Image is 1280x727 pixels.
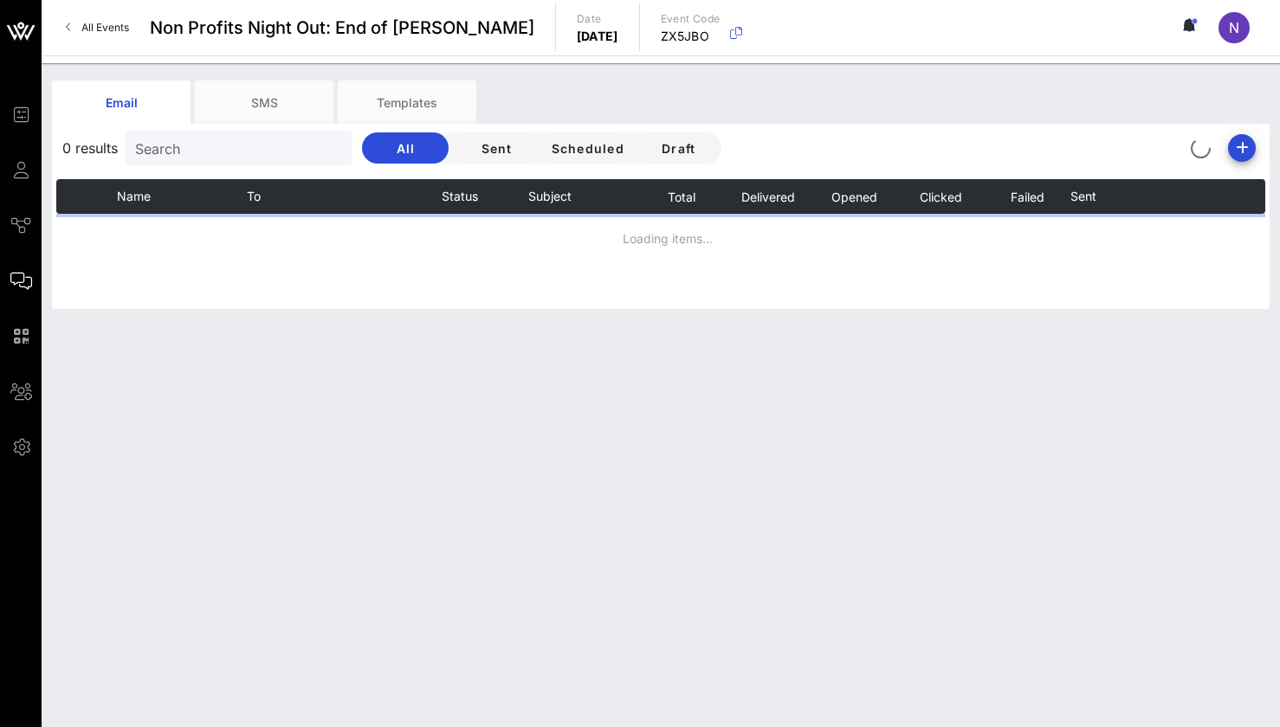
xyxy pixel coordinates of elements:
span: Failed [1010,190,1044,204]
th: To [247,179,442,214]
span: Status [442,189,478,203]
p: [DATE] [577,28,618,45]
span: All [376,141,435,156]
button: Failed [1010,179,1044,214]
a: All Events [55,14,139,42]
p: ZX5JBO [661,28,721,45]
p: Event Code [661,10,721,28]
span: N [1229,19,1239,36]
button: Sent [453,132,540,164]
th: Status [442,179,528,214]
button: Opened [831,179,877,214]
span: Subject [528,189,572,203]
span: Clicked [919,190,962,204]
span: Opened [831,190,877,204]
p: Date [577,10,618,28]
div: Templates [338,80,476,124]
span: All Events [81,21,129,34]
span: Delivered [740,190,794,204]
button: Scheduled [544,132,630,164]
td: Loading items... [56,214,1265,262]
span: Scheduled [550,141,624,156]
span: To [247,189,261,203]
button: All [362,132,449,164]
th: Clicked [897,179,984,214]
button: Clicked [919,179,962,214]
span: Name [117,189,151,203]
button: Total [666,179,695,214]
div: Email [52,80,191,124]
th: Opened [811,179,897,214]
th: Total [637,179,724,214]
span: 0 results [62,138,118,158]
div: SMS [195,80,333,124]
th: Delivered [724,179,811,214]
th: Subject [528,179,637,214]
span: Sent [1070,189,1096,203]
th: Sent [1070,179,1179,214]
th: Failed [984,179,1070,214]
span: Sent [467,141,526,156]
th: Name [117,179,247,214]
span: Total [666,190,695,204]
button: Draft [635,132,721,164]
span: Non Profits Night Out: End of [PERSON_NAME] [150,15,534,41]
div: N [1219,12,1250,43]
span: Draft [649,141,708,156]
button: Delivered [740,179,794,214]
